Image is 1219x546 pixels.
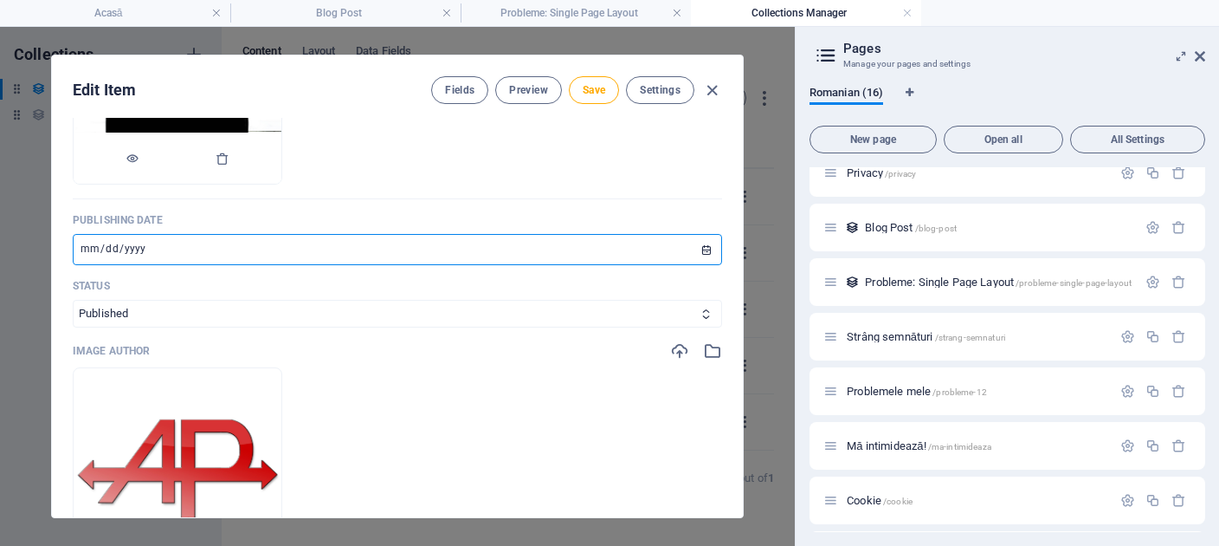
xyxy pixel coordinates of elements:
[1171,329,1186,344] div: Remove
[1145,329,1160,344] div: Duplicate
[461,3,691,23] h4: Probleme: Single Page Layout
[1016,278,1132,288] span: /probleme-single-page-layout
[1145,384,1160,399] div: Duplicate
[935,333,1005,342] span: /strang-semnaturi
[1070,126,1205,153] button: All Settings
[1120,439,1135,453] div: Settings
[74,409,281,534] img: PA-FZYn_DkHfcSkATi8OKGrDg.png
[847,166,916,179] span: Click to open page
[1171,493,1186,508] div: Remove
[847,494,913,507] span: Click to open page
[928,442,991,452] span: /ma-intimideaza
[809,86,1205,119] div: Language Tabs
[1145,220,1160,235] div: Settings
[1171,439,1186,453] div: Remove
[845,275,860,289] div: This layout is used as a template for all items (e.g. a blog post) of this collection. The conten...
[230,3,461,23] h4: Blog Post
[1145,439,1160,453] div: Duplicate
[1145,166,1160,180] div: Duplicate
[445,83,474,97] span: Fields
[865,221,957,234] span: Blog Post
[626,76,694,104] button: Settings
[842,167,1112,179] div: Privacy/privacy
[860,222,1137,233] div: Blog Post/blog-post
[809,126,937,153] button: New page
[847,330,1005,343] span: Strâng semnături
[944,126,1063,153] button: Open all
[703,341,722,361] i: Select from file manager or stock photos
[640,83,680,97] span: Settings
[1171,384,1186,399] div: Remove
[1120,384,1135,399] div: Settings
[915,224,957,233] span: /blog-post
[842,331,1112,342] div: Strâng semnături/strang-semnaturi
[951,134,1055,145] span: Open all
[583,83,605,97] span: Save
[1171,220,1186,235] div: Remove
[1120,329,1135,344] div: Settings
[847,385,987,398] span: Click to open page
[1120,166,1135,180] div: Settings
[817,134,929,145] span: New page
[1145,493,1160,508] div: Duplicate
[1078,134,1197,145] span: All Settings
[1171,275,1186,289] div: Remove
[73,213,722,227] p: Publishing Date
[495,76,561,104] button: Preview
[883,497,913,506] span: /cookie
[691,3,921,23] h4: Collections Manager
[842,386,1112,397] div: Problemele mele/probleme-12
[885,169,916,179] span: /privacy
[847,439,991,452] span: Click to open page
[843,56,1171,72] h3: Manage your pages and settings
[843,41,1205,56] h2: Pages
[845,220,860,235] div: This layout is used as a template for all items (e.g. a blog post) of this collection. The conten...
[569,76,619,104] button: Save
[73,279,722,293] p: Status
[431,76,488,104] button: Fields
[932,387,987,397] span: /probleme-12
[509,83,547,97] span: Preview
[842,440,1112,452] div: Mă intimidează!/ma-intimideaza
[1171,166,1186,180] div: Remove
[860,276,1137,288] div: Probleme: Single Page Layout/probleme-single-page-layout
[865,276,1132,289] span: Probleme: Single Page Layout
[809,82,883,107] span: Romanian (16)
[1145,275,1160,289] div: Settings
[842,495,1112,506] div: Cookie/cookie
[1120,493,1135,508] div: Settings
